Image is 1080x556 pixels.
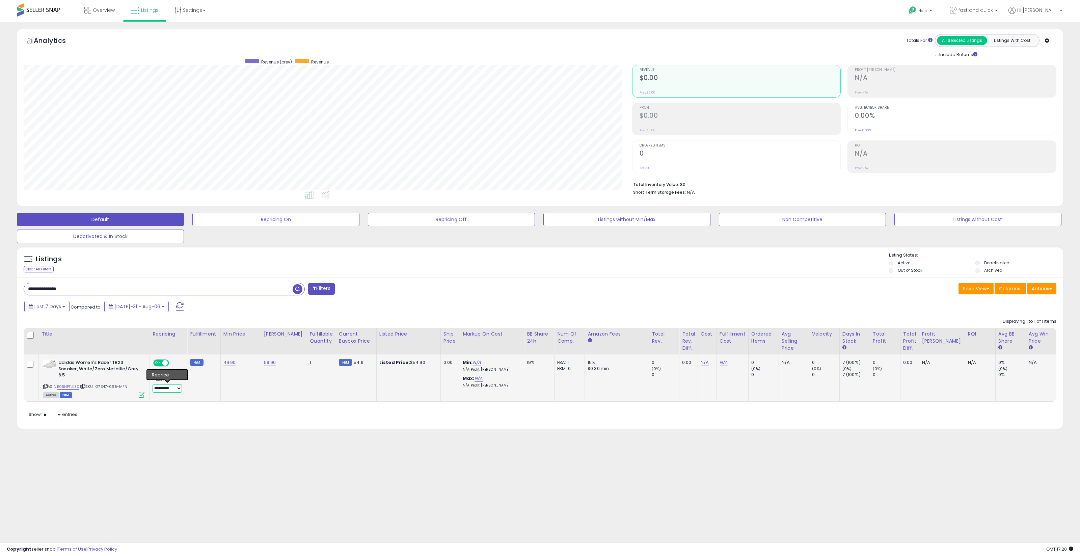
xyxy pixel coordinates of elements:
span: Listings [141,7,159,14]
span: fast and quick [959,7,993,14]
button: Listings With Cost [987,36,1037,45]
button: Non Competitive [719,213,886,226]
div: Fulfillable Quantity [310,330,333,345]
b: Total Inventory Value: [633,182,679,187]
button: Listings without Cost [894,213,1061,226]
div: Include Returns [930,50,986,58]
span: ON [154,360,162,366]
span: Profit [PERSON_NAME] [855,68,1056,72]
button: Default [17,213,184,226]
div: $54.90 [379,360,435,366]
div: Days In Stock [842,330,867,345]
span: Ordered Items [640,144,841,148]
a: N/A [720,359,728,366]
div: Total Profit [873,330,897,345]
span: Revenue [640,68,841,72]
label: Active [898,260,910,266]
div: 0.00 [682,360,693,366]
small: Days In Stock. [842,345,846,351]
div: 0 [652,360,679,366]
div: 0% [998,372,1026,378]
h2: $0.00 [640,112,841,121]
button: Repricing Off [368,213,535,226]
small: (0%) [998,366,1008,371]
div: 0 [751,360,779,366]
small: FBM [339,359,352,366]
small: Prev: $0.00 [640,90,655,95]
h2: $0.00 [640,74,841,83]
span: Last 7 Days [34,303,61,310]
div: FBA: 1 [557,360,579,366]
h2: N/A [855,150,1056,159]
div: 0 [812,372,839,378]
span: Show: entries [29,411,77,418]
div: Num of Comp. [557,330,582,345]
a: N/A [475,375,483,382]
a: 59.90 [264,359,276,366]
div: Total Rev. Diff. [682,330,695,352]
small: Prev: N/A [855,90,868,95]
div: Avg Selling Price [782,330,806,352]
li: $0 [633,180,1052,188]
b: Min: [463,359,473,366]
span: All listings currently available for purchase on Amazon [43,392,59,398]
a: N/A [701,359,709,366]
small: (0%) [652,366,661,371]
i: Get Help [908,6,917,15]
a: N/A [473,359,481,366]
div: Cost [701,330,714,338]
a: B0BHPTLK3X [57,384,79,390]
label: Out of Stock [898,267,922,273]
div: ASIN: [43,360,144,397]
div: Current Buybox Price [339,330,374,345]
div: Profit [PERSON_NAME] [922,330,962,345]
div: N/A [922,360,960,366]
div: 0.00 [443,360,455,366]
div: Avg Win Price [1029,330,1053,345]
a: Help [903,1,939,22]
button: All Selected Listings [937,36,987,45]
span: | SKU: IG7347-065-MFN [80,384,128,389]
div: Total Rev. [652,330,676,345]
a: 49.90 [223,359,236,366]
div: Ship Price [443,330,457,345]
button: Columns [995,283,1026,294]
button: Last 7 Days [24,301,70,312]
div: 19% [527,360,549,366]
div: Preset: [153,377,182,393]
h2: 0.00% [855,112,1056,121]
div: 0 [873,360,900,366]
span: Revenue (prev) [261,59,292,65]
div: N/A [1029,360,1051,366]
button: Repricing On [192,213,359,226]
div: $0.30 min [588,366,644,372]
span: ROI [855,144,1056,148]
h2: 0 [640,150,841,159]
span: Compared to: [71,304,102,310]
span: FBM [60,392,72,398]
small: Avg BB Share. [998,345,1002,351]
h5: Analytics [34,36,79,47]
div: BB Share 24h. [527,330,551,345]
div: Avg BB Share [998,330,1023,345]
th: The percentage added to the cost of goods (COGS) that forms the calculator for Min & Max prices. [460,328,524,354]
span: [DATE]-31 - Aug-06 [114,303,160,310]
div: 0 [812,360,839,366]
span: Profit [640,106,841,110]
p: Listing States: [889,252,1063,259]
div: 1 [310,360,331,366]
button: Deactivated & In Stock [17,230,184,243]
small: (0%) [873,366,882,371]
span: OFF [168,360,179,366]
span: 54.9 [354,359,363,366]
p: N/A Profit [PERSON_NAME] [463,367,519,372]
span: Help [918,8,927,14]
div: Fulfillment Cost [720,330,746,345]
div: N/A [782,360,804,366]
div: Total Profit Diff. [903,330,916,352]
div: N/A [968,360,990,366]
span: Overview [93,7,115,14]
button: Listings without Min/Max [543,213,710,226]
b: adidas Women's Racer TR23 Sneaker, White/Zero Metallic/Grey, 6.5 [58,360,140,380]
div: Totals For [906,37,933,44]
